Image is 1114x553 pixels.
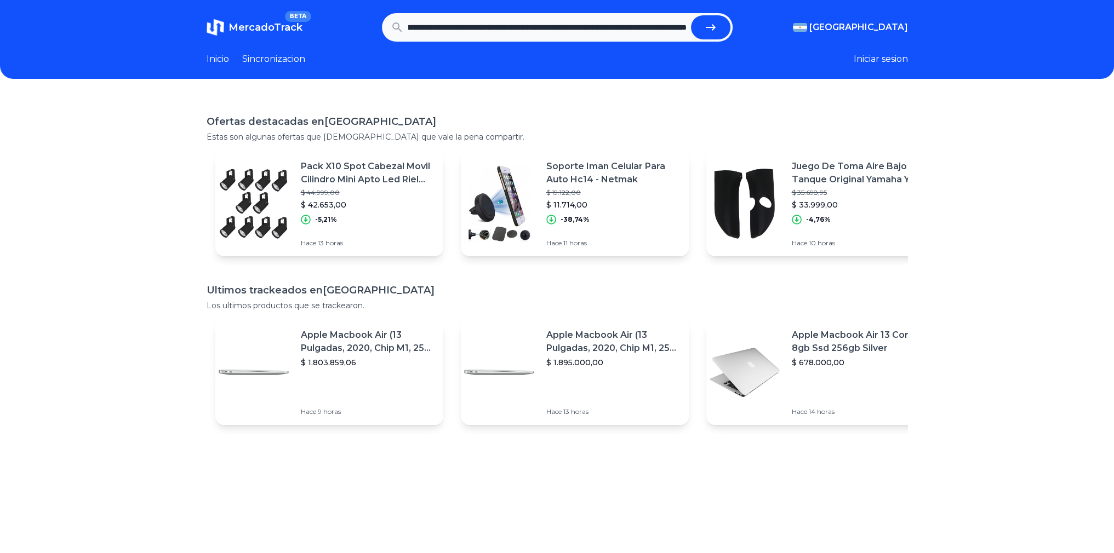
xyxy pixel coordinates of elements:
[315,215,337,224] p: -5,21%
[215,320,443,425] a: Featured imageApple Macbook Air (13 Pulgadas, 2020, Chip M1, 256 Gb De Ssd, 8 Gb De Ram) - Plata$...
[792,329,926,355] p: Apple Macbook Air 13 Core I5 8gb Ssd 256gb Silver
[546,239,680,247] p: Hace 11 horas
[285,11,311,22] span: BETA
[854,53,908,66] button: Iniciar sesion
[706,151,934,256] a: Featured imageJuego De Toma Aire Bajo Tanque Original Yamaha Ybr-125$ 35.698,95$ 33.999,00-4,76%H...
[792,199,926,210] p: $ 33.999,00
[809,21,908,34] span: [GEOGRAPHIC_DATA]
[546,188,680,197] p: $ 19.122,00
[792,407,926,416] p: Hace 14 horas
[792,357,926,368] p: $ 678.000,00
[706,165,783,242] img: Featured image
[301,239,435,247] p: Hace 13 horas
[461,320,689,425] a: Featured imageApple Macbook Air (13 Pulgadas, 2020, Chip M1, 256 Gb De Ssd, 8 Gb De Ram) - Plata$...
[461,151,689,256] a: Featured imageSoporte Iman Celular Para Auto Hc14 - Netmak$ 19.122,00$ 11.714,00-38,74%Hace 11 horas
[207,53,229,66] a: Inicio
[792,239,926,247] p: Hace 10 horas
[546,329,680,355] p: Apple Macbook Air (13 Pulgadas, 2020, Chip M1, 256 Gb De Ssd, 8 Gb De Ram) - Plata
[301,160,435,186] p: Pack X10 Spot Cabezal Movil Cilindro Mini Apto Led Riel Gu10 Estructura Negro
[242,53,305,66] a: Sincronizacion
[207,19,302,36] a: MercadoTrackBETA
[706,320,934,425] a: Featured imageApple Macbook Air 13 Core I5 8gb Ssd 256gb Silver$ 678.000,00Hace 14 horas
[546,407,680,416] p: Hace 13 horas
[207,114,908,129] h1: Ofertas destacadas en [GEOGRAPHIC_DATA]
[215,165,292,242] img: Featured image
[207,300,908,311] p: Los ultimos productos que se trackearon.
[806,215,831,224] p: -4,76%
[207,131,908,142] p: Estas son algunas ofertas que [DEMOGRAPHIC_DATA] que vale la pena compartir.
[301,188,435,197] p: $ 44.999,00
[546,357,680,368] p: $ 1.895.000,00
[706,334,783,411] img: Featured image
[461,334,538,411] img: Featured image
[792,188,926,197] p: $ 35.698,95
[301,329,435,355] p: Apple Macbook Air (13 Pulgadas, 2020, Chip M1, 256 Gb De Ssd, 8 Gb De Ram) - Plata
[215,151,443,256] a: Featured imagePack X10 Spot Cabezal Movil Cilindro Mini Apto Led Riel Gu10 Estructura Negro$ 44.9...
[228,21,302,33] span: MercadoTrack
[301,407,435,416] p: Hace 9 horas
[793,23,807,32] img: Argentina
[301,199,435,210] p: $ 42.653,00
[215,334,292,411] img: Featured image
[546,160,680,186] p: Soporte Iman Celular Para Auto Hc14 - Netmak
[301,357,435,368] p: $ 1.803.859,06
[546,199,680,210] p: $ 11.714,00
[207,283,908,298] h1: Ultimos trackeados en [GEOGRAPHIC_DATA]
[793,21,908,34] button: [GEOGRAPHIC_DATA]
[792,160,926,186] p: Juego De Toma Aire Bajo Tanque Original Yamaha Ybr-125
[461,165,538,242] img: Featured image
[207,19,224,36] img: MercadoTrack
[561,215,590,224] p: -38,74%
